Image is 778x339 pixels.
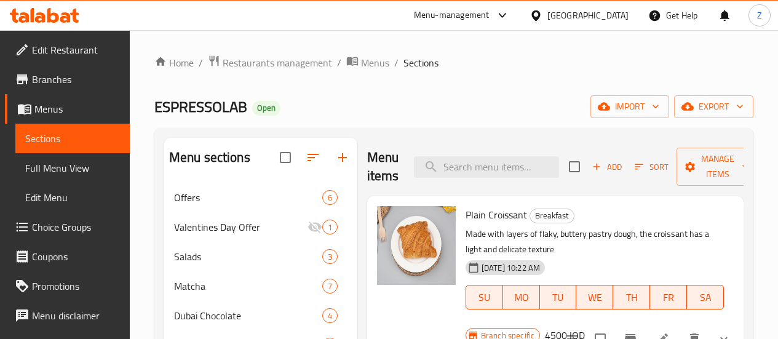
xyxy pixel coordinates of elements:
[627,158,677,177] span: Sort items
[394,55,399,70] li: /
[5,94,130,124] a: Menus
[164,183,357,212] div: Offers6
[32,308,120,323] span: Menu disclaimer
[613,285,650,309] button: TH
[164,271,357,301] div: Matcha7
[632,158,672,177] button: Sort
[590,160,624,174] span: Add
[540,285,577,309] button: TU
[337,55,341,70] li: /
[530,209,574,223] span: Breakfast
[414,8,490,23] div: Menu-management
[5,65,130,94] a: Branches
[677,148,759,186] button: Manage items
[5,271,130,301] a: Promotions
[562,154,587,180] span: Select section
[164,301,357,330] div: Dubai Chocolate4
[414,156,559,178] input: search
[25,161,120,175] span: Full Menu View
[32,220,120,234] span: Choice Groups
[32,279,120,293] span: Promotions
[655,289,682,306] span: FR
[377,206,456,285] img: Plain Croissant
[323,251,337,263] span: 3
[169,148,250,167] h2: Menu sections
[5,212,130,242] a: Choice Groups
[272,145,298,170] span: Select all sections
[684,99,744,114] span: export
[466,285,503,309] button: SU
[674,95,753,118] button: export
[34,102,120,116] span: Menus
[477,262,545,274] span: [DATE] 10:22 AM
[590,95,669,118] button: import
[367,148,399,185] h2: Menu items
[32,42,120,57] span: Edit Restaurant
[322,249,338,264] div: items
[323,281,337,292] span: 7
[199,55,203,70] li: /
[466,205,527,224] span: Plain Croissant
[154,93,247,121] span: ESPRESSOLAB
[635,160,669,174] span: Sort
[346,55,389,71] a: Menus
[223,55,332,70] span: Restaurants management
[174,220,308,234] span: Valentines Day Offer
[587,158,627,177] button: Add
[686,151,749,182] span: Manage items
[15,153,130,183] a: Full Menu View
[687,285,724,309] button: SA
[174,190,322,205] span: Offers
[252,103,280,113] span: Open
[466,226,724,257] p: Made with layers of flaky, buttery pastry dough, the croissant has a light and delicate texture
[5,242,130,271] a: Coupons
[576,285,613,309] button: WE
[547,9,629,22] div: [GEOGRAPHIC_DATA]
[323,221,337,233] span: 1
[154,55,194,70] a: Home
[618,289,645,306] span: TH
[308,220,322,234] svg: Inactive section
[25,190,120,205] span: Edit Menu
[174,308,322,323] span: Dubai Chocolate
[154,55,753,71] nav: breadcrumb
[361,55,389,70] span: Menus
[328,143,357,172] button: Add section
[208,55,332,71] a: Restaurants management
[5,301,130,330] a: Menu disclaimer
[600,99,659,114] span: import
[322,220,338,234] div: items
[545,289,572,306] span: TU
[164,242,357,271] div: Salads3
[164,212,357,242] div: Valentines Day Offer1
[471,289,498,306] span: SU
[322,190,338,205] div: items
[252,101,280,116] div: Open
[174,249,322,264] span: Salads
[323,192,337,204] span: 6
[5,35,130,65] a: Edit Restaurant
[32,72,120,87] span: Branches
[298,143,328,172] span: Sort sections
[323,310,337,322] span: 4
[15,124,130,153] a: Sections
[757,9,762,22] span: Z
[650,285,687,309] button: FR
[503,285,540,309] button: MO
[692,289,719,306] span: SA
[508,289,535,306] span: MO
[15,183,130,212] a: Edit Menu
[32,249,120,264] span: Coupons
[25,131,120,146] span: Sections
[403,55,439,70] span: Sections
[581,289,608,306] span: WE
[174,279,322,293] span: Matcha
[587,158,627,177] span: Add item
